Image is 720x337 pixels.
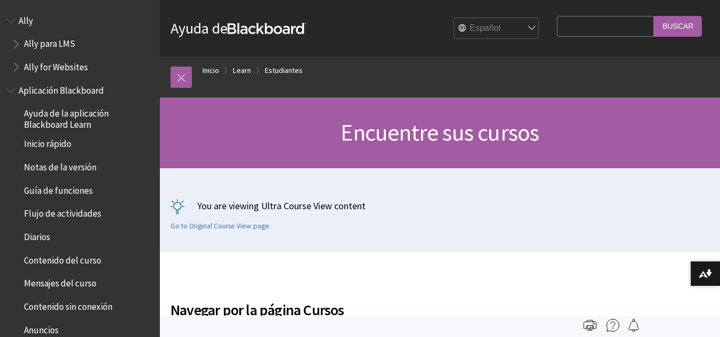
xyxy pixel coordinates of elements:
span: Ally para LMS [24,35,75,50]
span: Ayuda de la aplicación Blackboard Learn [24,105,152,130]
nav: Book outline for Anthology Ally Help [6,12,153,76]
input: Buscar [654,16,702,37]
span: Flujo de actividades [24,205,101,219]
span: Notas de la versión [24,158,96,172]
img: More help [606,319,619,332]
span: Ally [19,12,33,26]
img: Print [584,319,596,332]
span: Mensajes del curso [24,275,96,289]
a: Learn [233,64,251,77]
span: Diarios [24,228,50,242]
a: Estudiantes [265,64,303,77]
span: Encuentre sus cursos [341,118,539,147]
span: Contenido del curso [24,251,101,266]
span: Anuncios [24,321,59,335]
a: Go to Original Course View page. [171,221,271,231]
select: Site Language Selector [454,18,539,39]
span: Aplicación Blackboard [19,81,104,96]
a: Ayuda deBlackboard [171,19,306,38]
p: You are viewing Ultra Course View content [171,199,709,212]
strong: Blackboard [228,23,306,34]
span: Contenido sin conexión [24,298,112,312]
span: Inicio rápido [24,135,71,150]
a: Inicio [203,64,219,77]
span: Guía de funciones [24,182,93,196]
img: Follow this page [627,319,640,332]
span: Ally for Websites [24,58,88,72]
h2: Navegar por la página Cursos [171,286,552,321]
